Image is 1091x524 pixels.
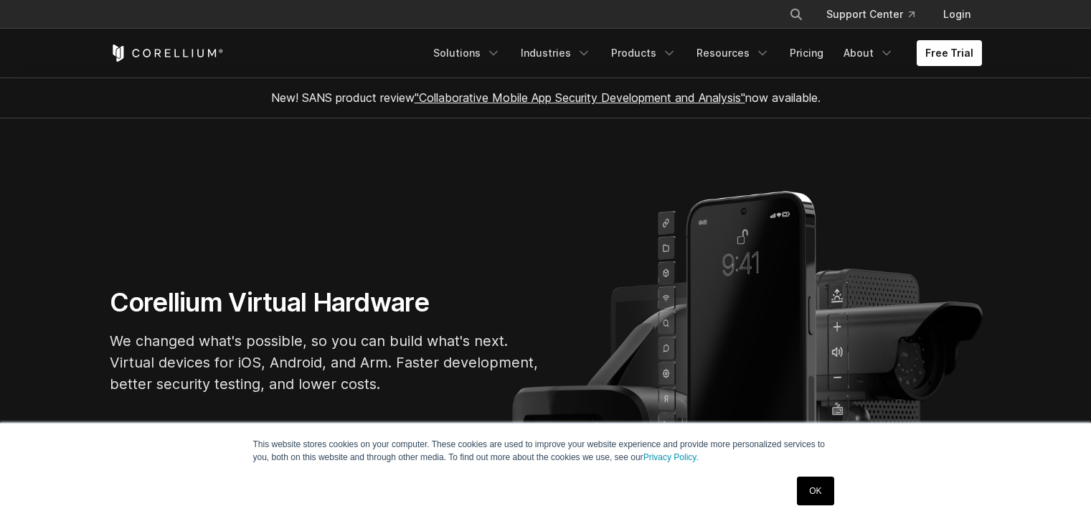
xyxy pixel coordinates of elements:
[425,40,982,66] div: Navigation Menu
[425,40,509,66] a: Solutions
[797,477,833,505] a: OK
[271,90,821,105] span: New! SANS product review now available.
[932,1,982,27] a: Login
[772,1,982,27] div: Navigation Menu
[110,286,540,319] h1: Corellium Virtual Hardware
[512,40,600,66] a: Industries
[110,45,224,62] a: Corellium Home
[643,452,699,462] a: Privacy Policy.
[110,330,540,395] p: We changed what's possible, so you can build what's next. Virtual devices for iOS, Android, and A...
[603,40,685,66] a: Products
[415,90,745,105] a: "Collaborative Mobile App Security Development and Analysis"
[835,40,902,66] a: About
[253,438,839,464] p: This website stores cookies on your computer. These cookies are used to improve your website expe...
[688,40,778,66] a: Resources
[815,1,926,27] a: Support Center
[783,1,809,27] button: Search
[781,40,832,66] a: Pricing
[917,40,982,66] a: Free Trial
